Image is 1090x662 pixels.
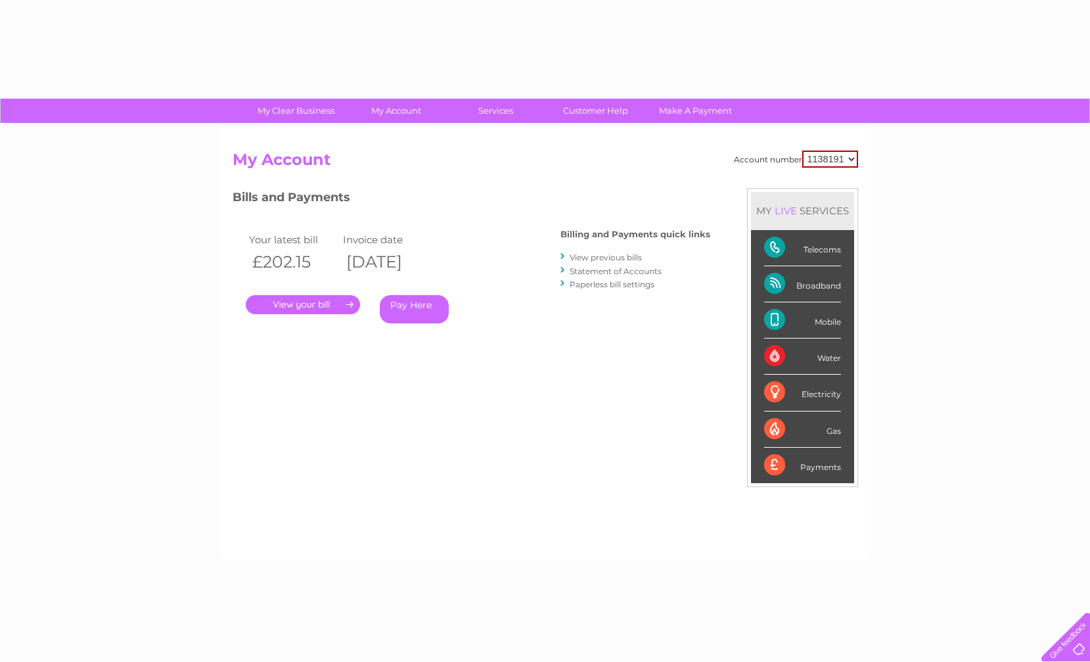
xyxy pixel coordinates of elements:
a: . [246,295,360,314]
a: Services [442,99,550,123]
div: Account number [734,151,858,168]
a: View previous bills [570,252,642,262]
a: My Clear Business [242,99,350,123]
div: Payments [764,448,841,483]
a: Pay Here [380,295,449,323]
th: £202.15 [246,248,340,275]
a: Make A Payment [641,99,750,123]
div: Electricity [764,375,841,411]
div: Water [764,339,841,375]
div: LIVE [772,204,800,217]
div: MY SERVICES [751,192,854,229]
a: Customer Help [541,99,650,123]
a: Paperless bill settings [570,279,654,289]
td: Invoice date [340,231,434,248]
a: Statement of Accounts [570,266,662,276]
div: Telecoms [764,230,841,266]
h3: Bills and Payments [233,188,710,211]
h2: My Account [233,151,858,176]
div: Mobile [764,302,841,339]
div: Gas [764,412,841,448]
td: Your latest bill [246,231,340,248]
div: Broadband [764,266,841,302]
a: My Account [342,99,450,123]
h4: Billing and Payments quick links [560,229,710,239]
th: [DATE] [340,248,434,275]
